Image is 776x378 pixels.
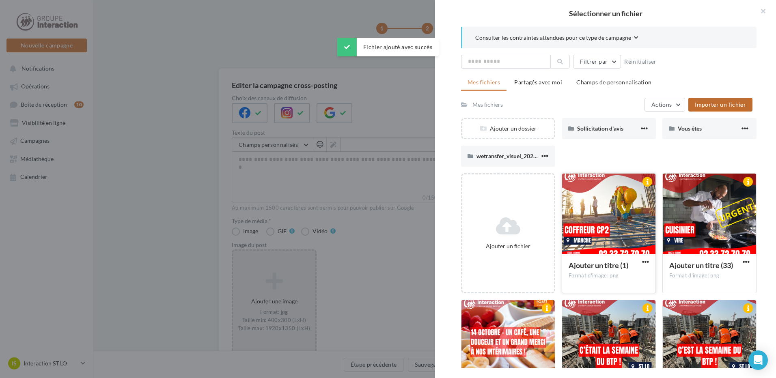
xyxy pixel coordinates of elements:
[476,152,569,159] span: wetransfer_visuel_2024-06-25_1402
[472,101,503,109] div: Mes fichiers
[621,57,660,67] button: Réinitialiser
[695,101,746,108] span: Importer un fichier
[468,79,500,86] span: Mes fichiers
[669,272,750,279] div: Format d'image: png
[651,101,672,108] span: Actions
[573,55,621,69] button: Filtrer par
[645,98,685,112] button: Actions
[514,79,562,86] span: Partagés avec moi
[569,261,628,270] span: Ajouter un titre (1)
[475,33,638,43] button: Consulter les contraintes attendues pour ce type de campagne
[669,261,733,270] span: Ajouter un titre (33)
[475,34,631,42] span: Consulter les contraintes attendues pour ce type de campagne
[576,79,651,86] span: Champs de personnalisation
[462,125,554,133] div: Ajouter un dossier
[466,242,551,250] div: Ajouter un fichier
[688,98,752,112] button: Importer un fichier
[448,10,763,17] h2: Sélectionner un fichier
[569,272,649,279] div: Format d'image: png
[748,350,768,370] div: Open Intercom Messenger
[337,38,439,56] div: Fichier ajouté avec succès
[678,125,702,132] span: Vous êtes
[577,125,623,132] span: Sollicitation d'avis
